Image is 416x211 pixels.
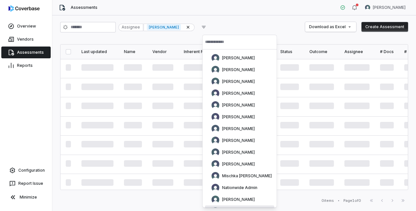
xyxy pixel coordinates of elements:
span: [PERSON_NAME] [222,162,255,167]
div: Inherent Risk [184,49,216,54]
img: Kourtney Shields avatar [212,113,219,121]
a: Overview [1,20,51,32]
div: Vendor [152,49,173,54]
img: Sean Wozniak avatar [365,5,370,10]
span: [PERSON_NAME] [222,67,255,72]
img: Melvin Baez avatar [212,160,219,168]
span: Mischka [PERSON_NAME] [222,173,272,179]
img: Melanie Lorent avatar [212,148,219,156]
div: [PERSON_NAME] [144,24,195,31]
span: Assessments [71,5,97,10]
span: Nationwide Admin [222,185,257,190]
button: Download as Excel [305,22,356,32]
img: Nationwide Admin avatar [212,184,219,192]
img: Mischka Nusbaum avatar [212,172,219,180]
div: Assignee [118,24,143,31]
button: Create Assessment [361,22,408,32]
a: Configuration [3,164,49,176]
img: Nic Weilbacher avatar [212,196,219,203]
span: [PERSON_NAME] [147,24,181,30]
div: • [338,198,339,203]
button: Minimize [3,191,49,204]
span: [PERSON_NAME] [222,150,255,155]
img: Dylan Cline avatar [212,89,219,97]
span: [PERSON_NAME] [222,79,255,84]
div: # Docs [380,49,394,54]
span: [PERSON_NAME] [373,5,406,10]
div: Name [124,49,142,54]
span: [PERSON_NAME] [222,138,255,143]
a: Reports [1,60,51,71]
a: Assessments [1,47,51,58]
span: [PERSON_NAME] [222,197,255,202]
div: 0 items [321,198,334,203]
img: Jackie Gawronski avatar [212,101,219,109]
img: Lisa Chapman avatar [212,137,219,144]
div: Assignee [344,49,370,54]
div: Outcome [309,49,334,54]
span: [PERSON_NAME] [222,55,255,61]
div: Page 1 of 0 [343,198,361,203]
button: Sean Wozniak avatar[PERSON_NAME] [361,3,409,12]
img: Laura Sayre avatar [212,125,219,133]
button: Report Issue [3,178,49,189]
span: [PERSON_NAME] [222,103,255,108]
img: Brittany Durbin avatar [212,66,219,74]
img: logo-D7KZi-bG.svg [9,5,40,12]
span: [PERSON_NAME] [222,91,255,96]
span: [PERSON_NAME] [222,114,255,120]
a: Vendors [1,33,51,45]
img: Anita Ritter avatar [212,54,219,62]
div: Last updated [81,49,113,54]
img: Chadd Myers avatar [212,78,219,86]
span: [PERSON_NAME] [222,126,255,131]
div: Status [280,49,299,54]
